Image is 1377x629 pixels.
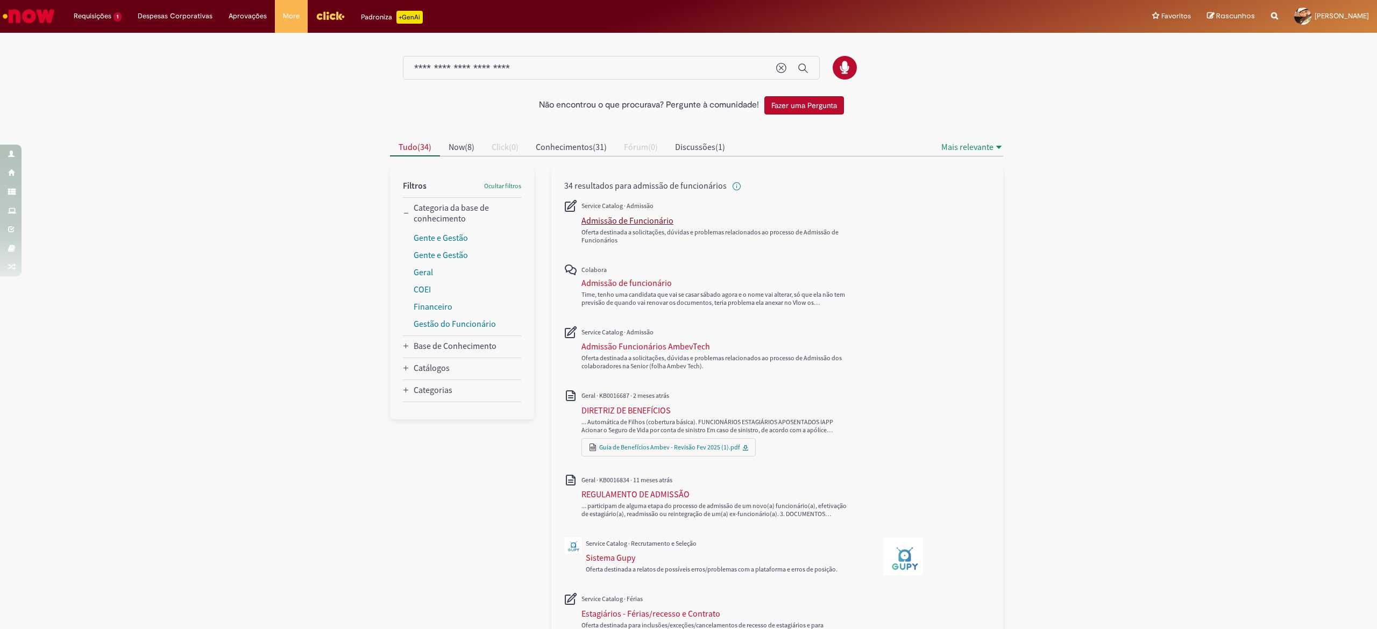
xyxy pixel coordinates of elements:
[1315,11,1369,20] span: [PERSON_NAME]
[764,96,844,115] button: Fazer uma Pergunta
[138,11,212,22] span: Despesas Corporativas
[539,101,759,110] h2: Não encontrou o que procurava? Pergunte à comunidade!
[113,12,122,22] span: 1
[1161,11,1191,22] span: Favoritos
[74,11,111,22] span: Requisições
[229,11,267,22] span: Aprovações
[1216,11,1255,21] span: Rascunhos
[283,11,300,22] span: More
[1207,11,1255,22] a: Rascunhos
[316,8,345,24] img: click_logo_yellow_360x200.png
[1,5,56,27] img: ServiceNow
[396,11,423,24] p: +GenAi
[361,11,423,24] div: Padroniza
